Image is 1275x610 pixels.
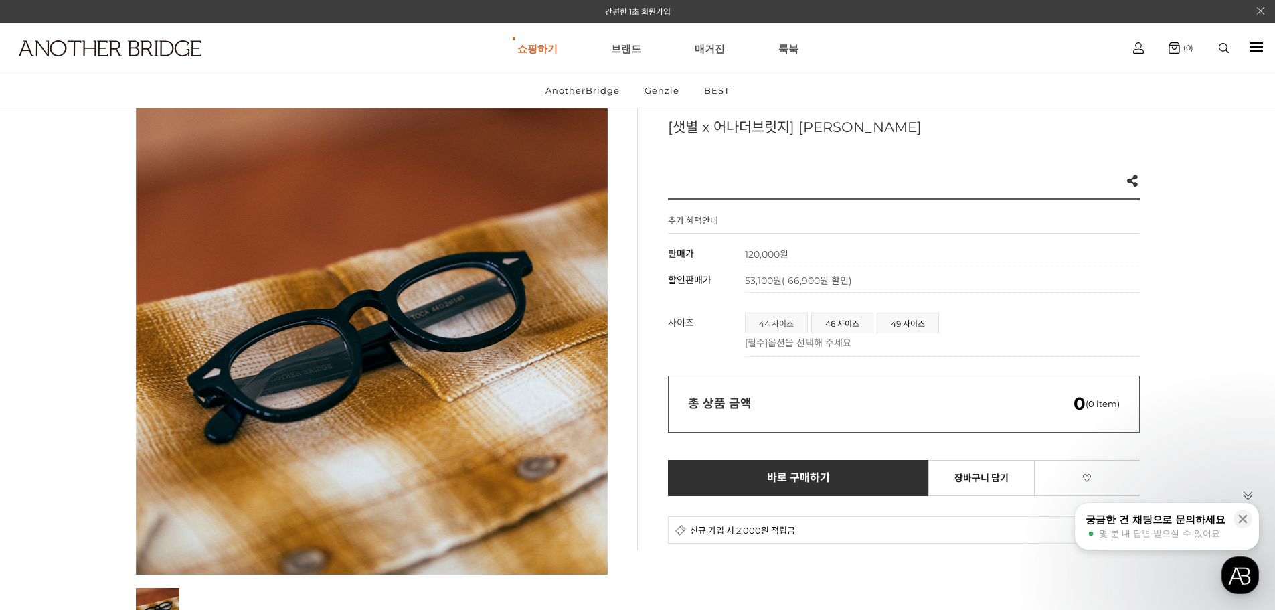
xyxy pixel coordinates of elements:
h3: [샛별 x 어나더브릿지] [PERSON_NAME] [668,116,1140,136]
a: logo [7,40,198,89]
img: cart [1169,42,1180,54]
li: 46 사이즈 [811,313,873,333]
span: 53,100원 [745,275,852,287]
a: 대화 [88,425,173,458]
strong: 총 상품 금액 [688,396,752,411]
li: 49 사이즈 [877,313,939,333]
span: 대화 [122,445,139,456]
a: 홈 [4,425,88,458]
img: search [1219,43,1229,53]
a: 신규 가입 시 2,000원 적립금 가입하기 [668,516,1140,544]
span: (0) [1180,43,1193,52]
p: [필수] [745,335,1133,349]
a: AnotherBridge [534,73,631,108]
img: eea03139c7b8658df3a9514ceea76086.jpg [136,102,608,575]
a: 브랜드 [611,24,641,72]
a: 44 사이즈 [746,313,807,333]
em: 0 [1074,393,1086,414]
li: 44 사이즈 [745,313,808,333]
span: 신규 가입 시 2,000원 적립금 [690,524,795,536]
a: 46 사이즈 [812,313,873,333]
strong: 120,000원 [745,248,788,260]
h4: 추가 혜택안내 [668,214,718,233]
a: (0) [1169,42,1193,54]
span: 설정 [207,445,223,455]
img: cart [1133,42,1144,54]
a: 룩북 [778,24,798,72]
th: 사이즈 [668,306,745,357]
a: 설정 [173,425,257,458]
a: 간편한 1초 회원가입 [605,7,671,17]
img: logo [19,40,201,56]
span: 판매가 [668,248,694,260]
a: 바로 구매하기 [668,460,930,496]
span: (0 item) [1074,398,1120,409]
span: 할인판매가 [668,274,711,286]
span: 홈 [42,445,50,455]
span: 옵션을 선택해 주세요 [768,337,851,349]
span: 바로 구매하기 [767,472,831,484]
a: 49 사이즈 [877,313,938,333]
a: 매거진 [695,24,725,72]
a: 장바구니 담기 [928,460,1035,496]
a: Genzie [633,73,691,108]
img: detail_membership.png [675,524,687,536]
span: ( 66,900원 할인) [782,275,852,287]
a: 쇼핑하기 [517,24,558,72]
a: BEST [693,73,741,108]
